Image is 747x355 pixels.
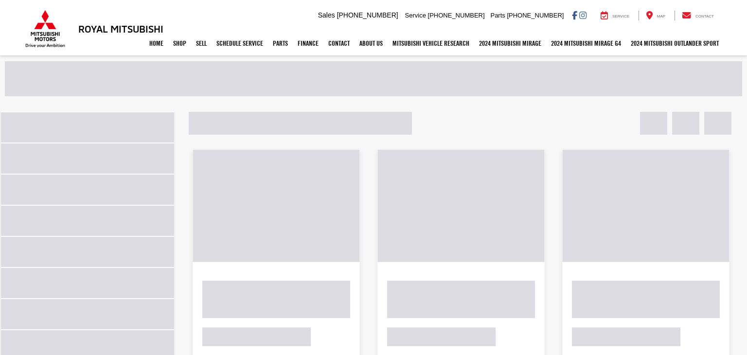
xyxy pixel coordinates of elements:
span: Service [405,12,426,19]
a: About Us [355,31,388,55]
a: 2024 Mitsubishi Outlander SPORT [626,31,724,55]
a: Map [639,11,673,20]
span: Service [612,14,629,18]
span: Contact [695,14,714,18]
a: 2024 Mitsubishi Mirage [474,31,546,55]
img: Mitsubishi [23,10,67,48]
a: Finance [293,31,323,55]
a: Home [144,31,168,55]
span: [PHONE_NUMBER] [337,11,398,19]
a: 2024 Mitsubishi Mirage G4 [546,31,626,55]
a: Instagram: Click to visit our Instagram page [579,11,587,19]
a: Schedule Service: Opens in a new tab [212,31,268,55]
a: Facebook: Click to visit our Facebook page [572,11,577,19]
span: Parts [490,12,505,19]
span: Sales [318,11,335,19]
h3: Royal Mitsubishi [78,23,163,34]
a: Sell [191,31,212,55]
a: Contact [675,11,721,20]
span: [PHONE_NUMBER] [428,12,485,19]
a: Parts: Opens in a new tab [268,31,293,55]
a: Shop [168,31,191,55]
span: Map [657,14,665,18]
span: [PHONE_NUMBER] [507,12,564,19]
a: Contact [323,31,355,55]
a: Mitsubishi Vehicle Research [388,31,474,55]
a: Service [593,11,637,20]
